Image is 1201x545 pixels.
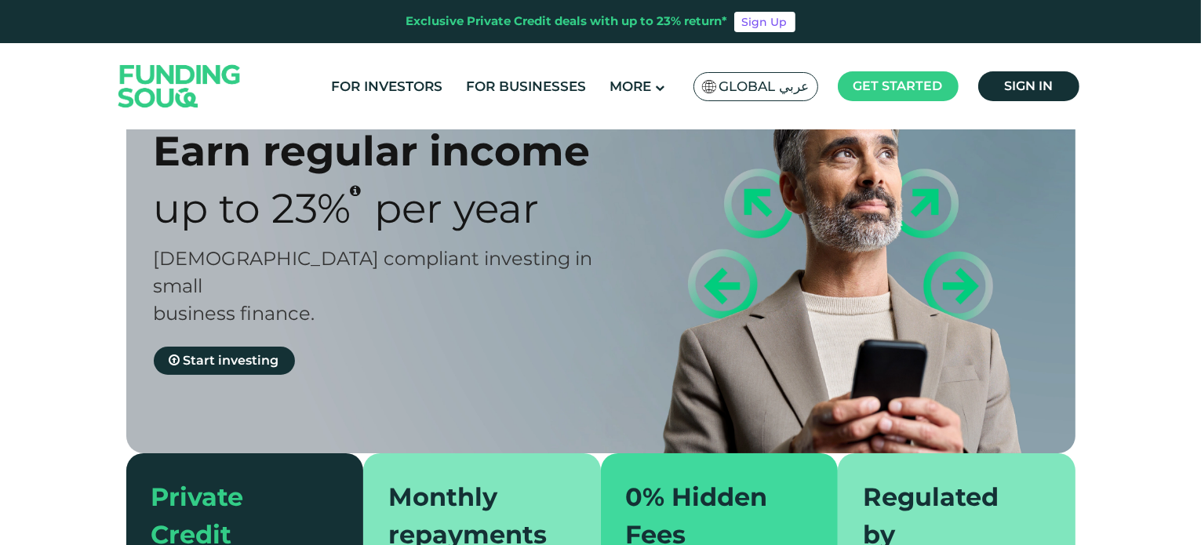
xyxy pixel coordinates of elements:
[978,71,1079,101] a: Sign in
[154,126,628,176] div: Earn regular income
[719,78,810,96] span: Global عربي
[462,74,590,100] a: For Businesses
[327,74,446,100] a: For Investors
[154,247,593,325] span: [DEMOGRAPHIC_DATA] compliant investing in small business finance.
[351,184,362,197] i: 23% IRR (expected) ~ 15% Net yield (expected)
[184,353,279,368] span: Start investing
[702,80,716,93] img: SA Flag
[375,183,540,233] span: Per Year
[103,46,257,125] img: Logo
[406,13,728,31] div: Exclusive Private Credit deals with up to 23% return*
[1004,78,1053,93] span: Sign in
[154,347,295,375] a: Start investing
[610,78,651,94] span: More
[734,12,795,32] a: Sign Up
[853,78,943,93] span: Get started
[154,183,351,233] span: Up to 23%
